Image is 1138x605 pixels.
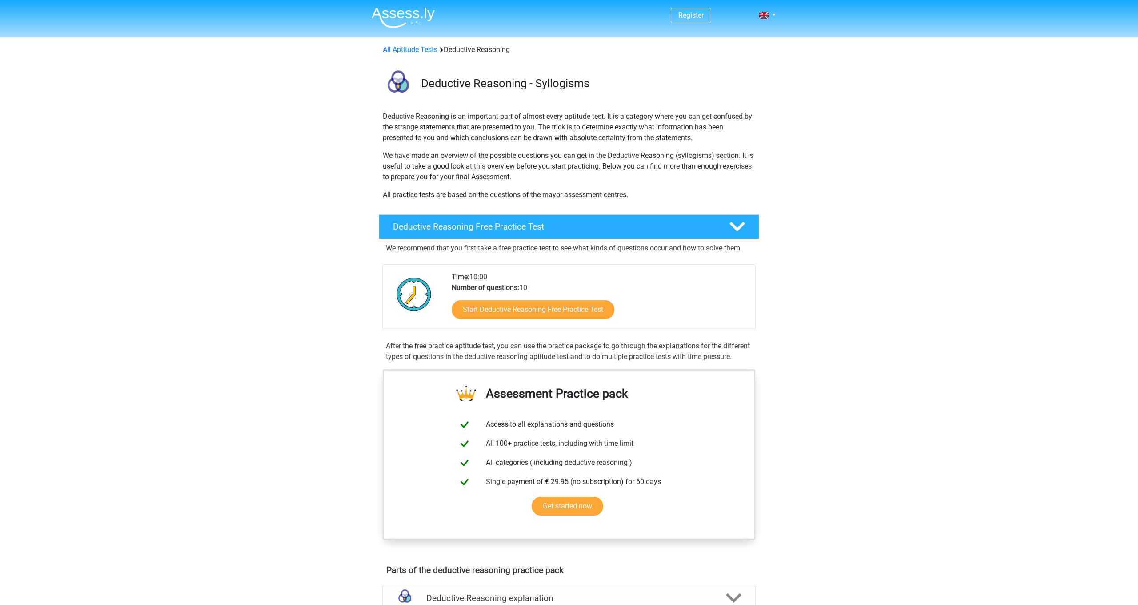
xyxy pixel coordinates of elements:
div: After the free practice aptitude test, you can use the practice package to go through the explana... [382,341,756,362]
p: We recommend that you first take a free practice test to see what kinds of questions occur and ho... [386,243,752,254]
p: We have made an overview of the possible questions you can get in the Deductive Reasoning (syllog... [383,150,755,182]
a: Deductive Reasoning Free Practice Test [375,214,763,239]
a: Register [678,11,704,20]
a: All Aptitude Tests [383,45,437,54]
img: Clock [392,272,437,316]
b: Number of questions: [452,283,519,292]
img: Assessly [372,7,435,28]
a: Start Deductive Reasoning Free Practice Test [452,300,614,319]
div: Deductive Reasoning [379,44,759,55]
h4: Deductive Reasoning explanation [426,593,712,603]
img: deductive reasoning [379,66,417,104]
a: Get started now [532,497,603,516]
div: 10:00 10 [445,272,755,330]
h4: Parts of the deductive reasoning practice pack [386,565,752,575]
p: All practice tests are based on the questions of the mayor assessment centres. [383,190,755,200]
h3: Deductive Reasoning - Syllogisms [421,77,752,90]
h4: Deductive Reasoning Free Practice Test [393,222,715,232]
b: Time: [452,273,469,281]
p: Deductive Reasoning is an important part of almost every aptitude test. It is a category where yo... [383,111,755,143]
